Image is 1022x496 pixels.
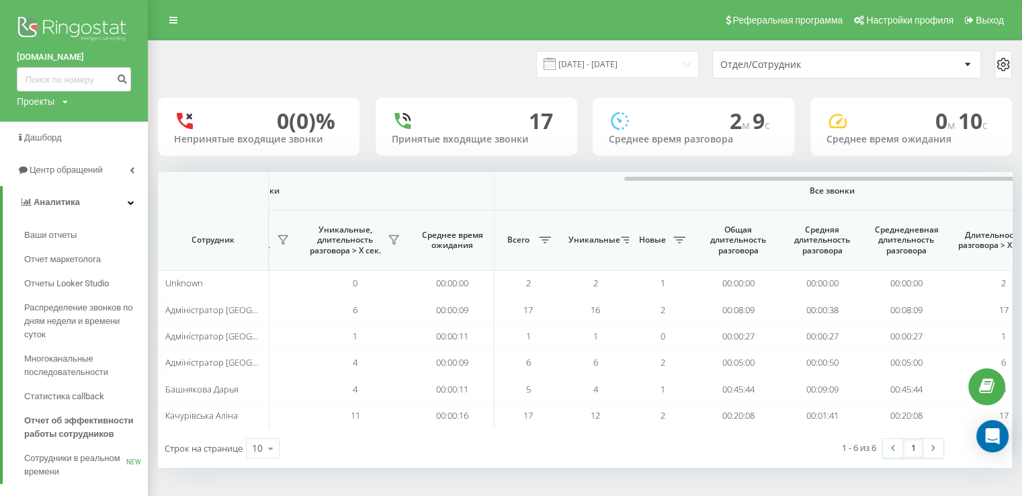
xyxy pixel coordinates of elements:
[17,50,131,64] a: [DOMAIN_NAME]
[252,442,263,455] div: 10
[864,296,948,323] td: 00:08:09
[780,403,864,429] td: 00:01:41
[609,134,778,145] div: Среднее время разговора
[24,247,148,272] a: Отчет маркетолога
[753,106,770,135] span: 9
[306,224,384,256] span: Уникальные, длительность разговора > Х сек.
[864,403,948,429] td: 00:20:08
[34,197,80,207] span: Аналитика
[24,253,101,266] span: Отчет маркетолога
[591,304,600,316] span: 16
[696,270,780,296] td: 00:00:00
[411,296,495,323] td: 00:00:09
[568,235,617,245] span: Уникальные
[947,118,958,132] span: м
[866,15,953,26] span: Настройки профиля
[593,383,598,395] span: 4
[696,403,780,429] td: 00:20:08
[24,347,148,384] a: Многоканальные последовательности
[593,356,598,368] span: 6
[523,409,533,421] span: 17
[353,356,357,368] span: 4
[30,165,103,175] span: Центр обращений
[24,390,104,403] span: Статистика callback
[411,270,495,296] td: 00:00:00
[526,356,531,368] span: 6
[706,224,770,256] span: Общая длительность разговора
[353,330,357,342] span: 1
[780,349,864,376] td: 00:00:50
[353,383,357,395] span: 4
[24,452,126,479] span: Сотрудники в реальном времени
[174,134,343,145] div: Непринятые входящие звонки
[165,409,238,421] span: Качурівська Аліна
[24,384,148,409] a: Статистика callback
[351,409,360,421] span: 11
[24,223,148,247] a: Ваши отчеты
[826,134,996,145] div: Среднее время ожидания
[165,356,309,368] span: Адміністратор [GEOGRAPHIC_DATA]
[976,15,1004,26] span: Выход
[24,272,148,296] a: Отчеты Looker Studio
[593,277,598,289] span: 2
[661,409,665,421] span: 2
[696,296,780,323] td: 00:08:09
[661,304,665,316] span: 2
[730,106,753,135] span: 2
[780,376,864,402] td: 00:09:09
[17,95,54,108] div: Проекты
[696,323,780,349] td: 00:00:27
[411,403,495,429] td: 00:00:16
[169,235,257,245] span: Сотрудник
[864,376,948,402] td: 00:45:44
[526,277,531,289] span: 2
[24,132,62,142] span: Дашборд
[353,277,357,289] span: 0
[765,118,770,132] span: c
[24,229,77,242] span: Ваши отчеты
[526,383,531,395] span: 5
[24,414,141,441] span: Отчет об эффективности работы сотрудников
[392,134,561,145] div: Принятые входящие звонки
[790,224,854,256] span: Средняя длительность разговора
[24,301,141,341] span: Распределение звонков по дням недели и времени суток
[3,186,148,218] a: Аналитика
[842,441,876,454] div: 1 - 6 из 6
[864,270,948,296] td: 00:00:00
[165,277,203,289] span: Unknown
[411,349,495,376] td: 00:00:09
[661,330,665,342] span: 0
[593,330,598,342] span: 1
[636,235,669,245] span: Новые
[277,108,335,134] div: 0 (0)%
[17,67,131,91] input: Поиск по номеру
[696,349,780,376] td: 00:05:00
[780,296,864,323] td: 00:00:38
[958,106,988,135] span: 10
[411,323,495,349] td: 00:00:11
[24,277,109,290] span: Отчеты Looker Studio
[742,118,753,132] span: м
[24,409,148,446] a: Отчет об эффективности работы сотрудников
[1001,330,1006,342] span: 1
[780,270,864,296] td: 00:00:00
[353,304,357,316] span: 6
[661,356,665,368] span: 2
[165,383,239,395] span: Башнякова Дарья
[976,420,1009,452] div: Open Intercom Messenger
[903,439,923,458] a: 1
[999,409,1009,421] span: 17
[935,106,958,135] span: 0
[165,330,309,342] span: Адміністратор [GEOGRAPHIC_DATA]
[982,118,988,132] span: c
[165,304,309,316] span: Адміністратор [GEOGRAPHIC_DATA]
[24,446,148,484] a: Сотрудники в реальном времениNEW
[780,323,864,349] td: 00:00:27
[661,277,665,289] span: 1
[1001,356,1006,368] span: 6
[24,296,148,347] a: Распределение звонков по дням недели и времени суток
[696,376,780,402] td: 00:45:44
[523,304,533,316] span: 17
[165,442,243,454] span: Строк на странице
[591,409,600,421] span: 12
